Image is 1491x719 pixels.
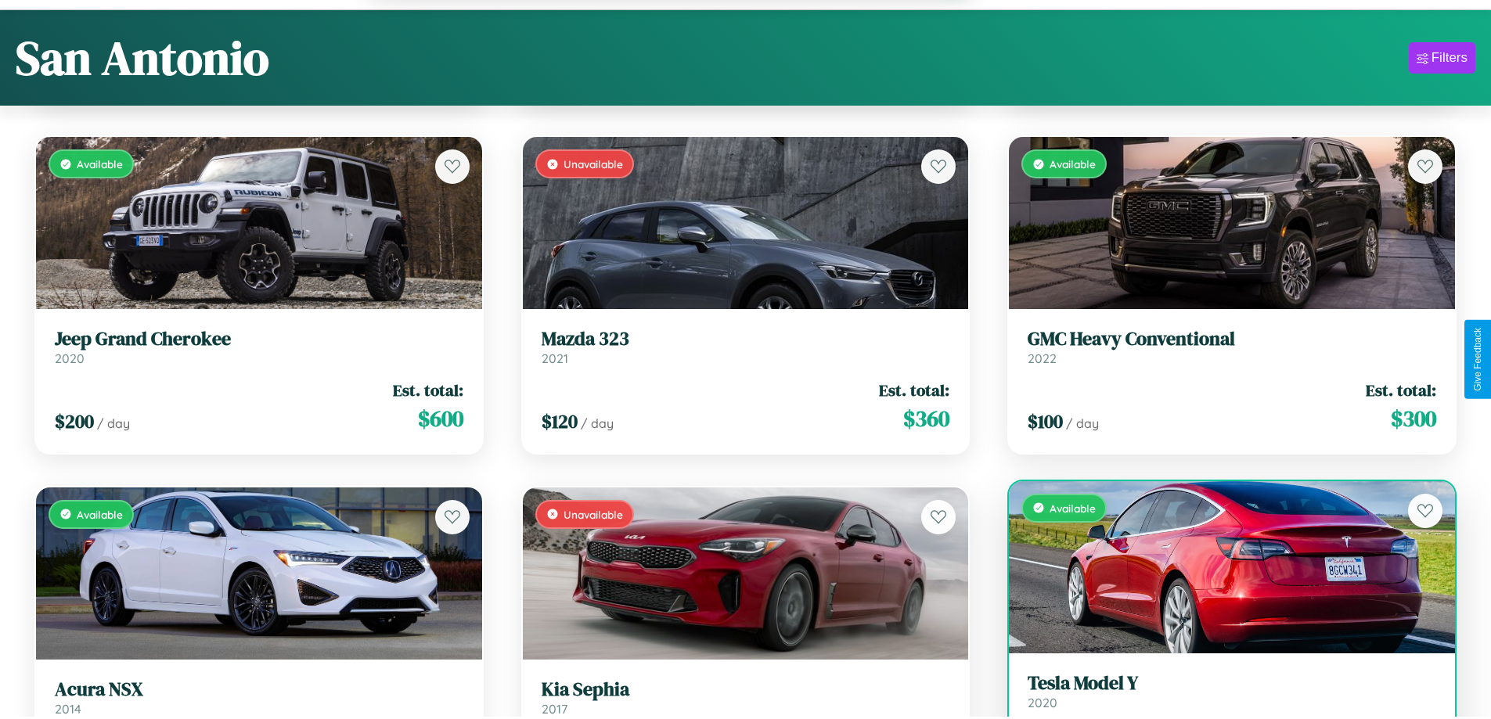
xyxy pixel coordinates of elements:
a: Mazda 3232021 [542,328,950,366]
h3: Kia Sephia [542,678,950,701]
span: Est. total: [393,379,463,401]
h3: Acura NSX [55,678,463,701]
span: $ 300 [1391,403,1436,434]
button: Filters [1409,42,1475,74]
span: Est. total: [1366,379,1436,401]
span: $ 200 [55,408,94,434]
span: $ 600 [418,403,463,434]
span: $ 360 [903,403,949,434]
span: / day [1066,415,1099,431]
span: Available [1050,502,1096,515]
span: / day [97,415,130,431]
span: 2022 [1028,351,1057,366]
span: Unavailable [564,508,623,521]
a: Acura NSX2014 [55,678,463,717]
span: / day [581,415,614,431]
h3: Jeep Grand Cherokee [55,328,463,351]
span: $ 100 [1028,408,1063,434]
h3: GMC Heavy Conventional [1028,328,1436,351]
a: GMC Heavy Conventional2022 [1028,328,1436,366]
span: 2020 [55,351,85,366]
span: 2017 [542,701,567,717]
a: Tesla Model Y2020 [1028,672,1436,710]
h3: Tesla Model Y [1028,672,1436,695]
span: $ 120 [542,408,578,434]
span: Available [77,157,123,171]
h3: Mazda 323 [542,328,950,351]
span: 2021 [542,351,568,366]
span: Unavailable [564,157,623,171]
h1: San Antonio [16,26,269,90]
span: Available [1050,157,1096,171]
div: Filters [1432,50,1468,66]
div: Give Feedback [1472,328,1483,391]
span: 2014 [55,701,81,717]
span: 2020 [1028,695,1057,710]
a: Kia Sephia2017 [542,678,950,717]
a: Jeep Grand Cherokee2020 [55,328,463,366]
span: Available [77,508,123,521]
span: Est. total: [879,379,949,401]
